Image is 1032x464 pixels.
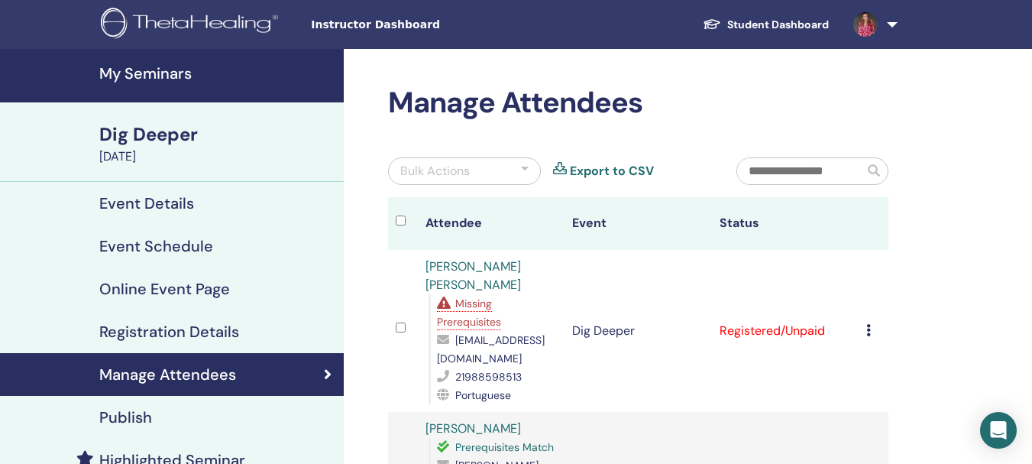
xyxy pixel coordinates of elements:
[90,122,344,166] a: Dig Deeper[DATE]
[565,197,712,250] th: Event
[99,148,335,166] div: [DATE]
[455,370,522,384] span: 21988598513
[418,197,565,250] th: Attendee
[99,122,335,148] div: Dig Deeper
[565,250,712,412] td: Dig Deeper
[99,280,230,298] h4: Online Event Page
[437,333,545,365] span: [EMAIL_ADDRESS][DOMAIN_NAME]
[101,8,283,42] img: logo.png
[691,11,841,39] a: Student Dashboard
[99,323,239,341] h4: Registration Details
[437,297,501,329] span: Missing Prerequisites
[99,237,213,255] h4: Event Schedule
[99,365,236,384] h4: Manage Attendees
[400,162,470,180] div: Bulk Actions
[425,420,521,436] a: [PERSON_NAME]
[853,12,878,37] img: default.jpg
[99,64,335,83] h4: My Seminars
[455,388,511,402] span: Portuguese
[980,412,1017,449] div: Open Intercom Messenger
[570,162,654,180] a: Export to CSV
[99,408,152,427] h4: Publish
[703,18,721,31] img: graduation-cap-white.svg
[99,194,194,213] h4: Event Details
[388,86,888,121] h2: Manage Attendees
[712,197,859,250] th: Status
[425,258,521,293] a: [PERSON_NAME] [PERSON_NAME]
[455,440,554,454] span: Prerequisites Match
[311,17,540,33] span: Instructor Dashboard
